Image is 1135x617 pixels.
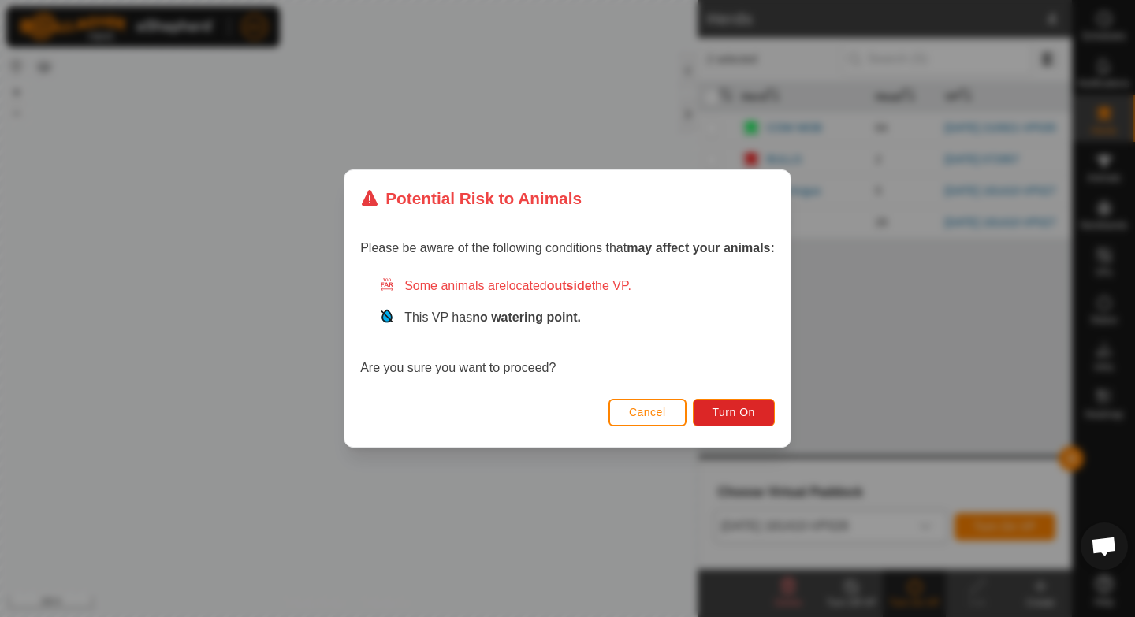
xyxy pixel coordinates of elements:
[379,277,775,295] div: Some animals are
[506,279,631,292] span: located the VP.
[360,277,775,377] div: Are you sure you want to proceed?
[608,399,687,426] button: Cancel
[547,279,592,292] strong: outside
[360,241,775,255] span: Please be aware of the following conditions that
[713,406,755,418] span: Turn On
[1081,522,1128,570] div: Open chat
[629,406,666,418] span: Cancel
[693,399,775,426] button: Turn On
[627,241,775,255] strong: may affect your animals:
[404,310,581,324] span: This VP has
[360,186,582,210] div: Potential Risk to Animals
[472,310,581,324] strong: no watering point.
